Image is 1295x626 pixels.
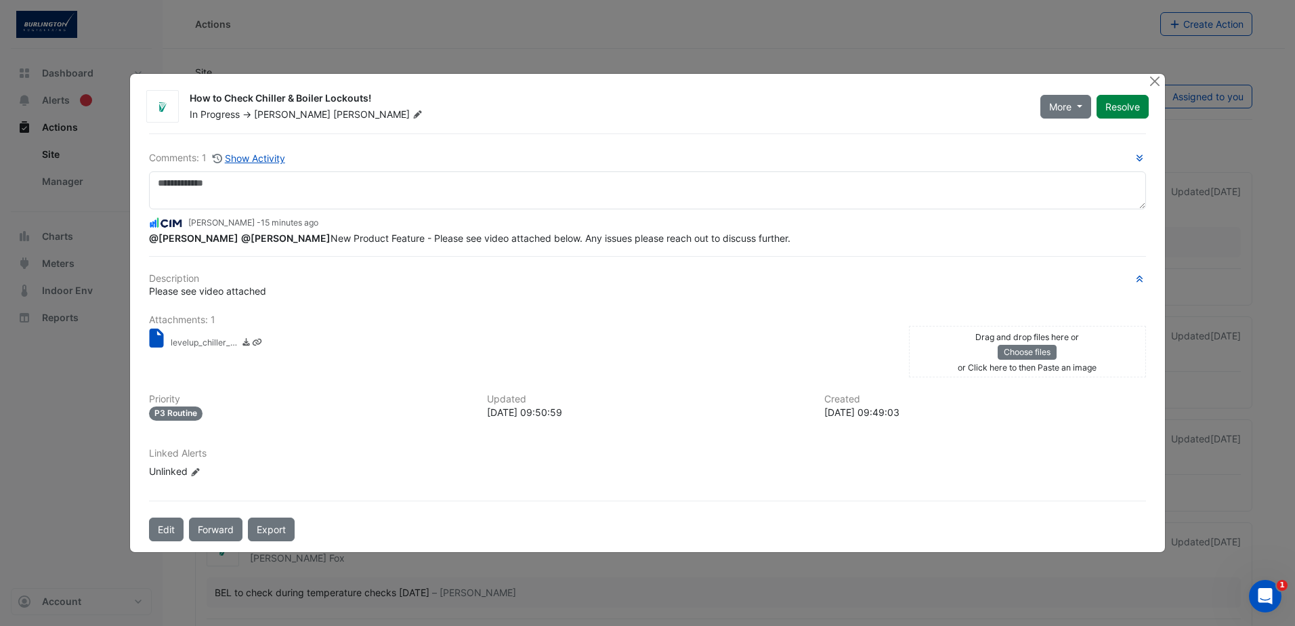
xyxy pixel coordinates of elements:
a: Copy link to clipboard [252,337,262,351]
span: 2025-10-14 09:50:03 [261,217,318,228]
fa-icon: Edit Linked Alerts [190,467,200,477]
span: [PERSON_NAME] [254,108,331,120]
div: [DATE] 09:49:03 [824,405,1146,419]
h6: Description [149,273,1146,285]
button: Choose files [998,345,1057,360]
button: Close [1148,74,1162,88]
div: Unlinked [149,464,312,478]
span: New Product Feature - Please see video attached below. Any issues please reach out to discuss fur... [149,232,790,244]
span: [PERSON_NAME] [333,108,425,121]
button: Show Activity [212,150,286,166]
span: gavin.fox@ntma.ie [NTMA] [241,232,331,244]
a: Export [248,518,295,541]
button: Forward [189,518,242,541]
button: Resolve [1097,95,1149,119]
span: james.fahey@ntma.ie [NTMA] [149,232,238,244]
img: NTMA [147,100,178,114]
h6: Linked Alerts [149,448,1146,459]
h6: Created [824,394,1146,405]
h6: Priority [149,394,471,405]
a: Download [241,337,251,351]
span: -> [242,108,251,120]
img: CIM [149,215,183,230]
small: [PERSON_NAME] - [188,217,318,229]
h6: Updated [487,394,809,405]
span: 1 [1277,580,1288,591]
iframe: Intercom live chat [1249,580,1281,612]
span: In Progress [190,108,240,120]
div: [DATE] 09:50:59 [487,405,809,419]
small: or Click here to then Paste an image [958,362,1097,373]
div: P3 Routine [149,406,203,421]
span: Please see video attached [149,285,266,297]
small: levelup_chiller_lockouts_1080p.mp4 [171,337,238,351]
h6: Attachments: 1 [149,314,1146,326]
div: How to Check Chiller & Boiler Lockouts! [190,91,1024,108]
small: Drag and drop files here or [975,332,1079,342]
span: More [1049,100,1071,114]
div: Comments: 1 [149,150,286,166]
button: More [1040,95,1091,119]
button: Edit [149,518,184,541]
